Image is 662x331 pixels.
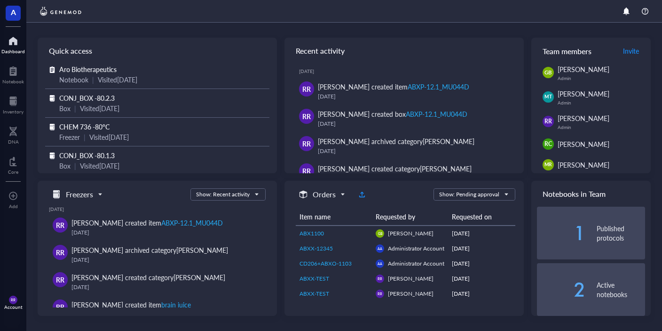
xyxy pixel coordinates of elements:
div: Account [4,304,23,310]
div: [DATE] [452,259,512,268]
span: [PERSON_NAME] [388,229,433,237]
span: RR [378,291,382,296]
span: Aro Biotherapeutics [59,65,117,74]
div: | [92,74,94,85]
div: Notebook [59,74,88,85]
div: [DATE] [71,283,258,292]
span: RR [378,276,382,281]
div: [DATE] [452,290,512,298]
div: [PERSON_NAME] created item [318,81,469,92]
div: ABXP-12.1_MU044D [406,109,467,119]
div: Show: Recent activity [196,190,250,199]
span: A [11,6,16,18]
span: AA [378,246,382,250]
span: ABXX-TEST [299,274,329,283]
div: Box [59,161,71,171]
a: RR[PERSON_NAME] created itemABXP-12.1_MU044D[DATE] [49,214,266,241]
span: [PERSON_NAME] [558,113,609,123]
span: MT [544,93,552,100]
a: Inventory [3,94,24,114]
div: ABXP-12.1_MU044D [161,218,223,227]
span: AA [378,261,382,266]
div: 1 [537,226,585,241]
a: ABX1100 [299,229,368,238]
div: Visited [DATE] [98,74,137,85]
img: genemod-logo [38,6,84,17]
div: [PERSON_NAME] created category [71,272,225,283]
span: [PERSON_NAME] [558,160,609,170]
span: ABXX-TEST [299,290,329,298]
span: RC [544,140,552,148]
div: [DATE] [299,68,516,74]
a: Notebook [2,64,24,84]
span: [PERSON_NAME] [558,65,609,74]
div: Show: Pending approval [439,190,499,199]
a: RR[PERSON_NAME] created itemABXP-12.1_MU044D[DATE] [292,78,516,105]
div: DNA [8,139,19,145]
span: CHEM 736 -80°C [59,122,110,131]
div: Visited [DATE] [89,132,129,142]
a: Dashboard [1,33,25,54]
button: Invite [623,43,639,58]
span: [PERSON_NAME] [558,139,609,149]
div: [DATE] [71,255,258,265]
span: GB [378,231,382,235]
h5: Orders [313,189,336,200]
div: Team members [531,38,651,64]
span: RR [544,117,552,126]
div: Admin [558,100,645,105]
div: | [84,132,86,142]
div: [DATE] [452,274,512,283]
a: ABXX-TEST [299,274,368,283]
div: Inventory [3,109,24,114]
div: [PERSON_NAME] archived category [71,245,228,255]
div: Quick access [38,38,277,64]
div: Freezer [59,132,80,142]
div: Add [9,203,18,209]
span: CONJ_BOX -80.2.3 [59,93,115,103]
span: CONJ_BOX -80.1.3 [59,151,115,160]
div: [PERSON_NAME] [176,245,228,255]
div: | [74,103,76,113]
span: [PERSON_NAME] [558,89,609,98]
div: [PERSON_NAME] created item [71,218,223,228]
div: Active notebooks [597,280,645,299]
span: CD206+ABXO-1103 [299,259,352,267]
div: Notebooks in Team [531,181,651,207]
span: [PERSON_NAME] [388,290,433,298]
span: GB [544,69,552,77]
a: ABXX-12345 [299,244,368,253]
div: Box [59,103,71,113]
div: [DATE] [452,229,512,238]
div: Visited [DATE] [80,103,119,113]
th: Item name [296,208,372,226]
span: RR [302,84,311,94]
span: ABXX-12345 [299,244,333,252]
div: Admin [558,124,645,130]
div: Dashboard [1,48,25,54]
h5: Freezers [66,189,93,200]
div: [DATE] [318,119,509,129]
span: RR [56,247,64,258]
div: [DATE] [452,244,512,253]
span: Administrator Account [388,259,444,267]
div: Admin [558,75,645,81]
div: | [74,161,76,171]
div: [DATE] [318,146,509,156]
div: Core [8,169,18,175]
a: CD206+ABXO-1103 [299,259,368,268]
a: Core [8,154,18,175]
span: RR [56,220,64,230]
div: [DATE] [49,206,266,212]
span: RR [11,298,15,302]
div: [DATE] [318,92,509,101]
div: [PERSON_NAME] archived category [318,136,474,146]
span: Invite [623,46,639,56]
div: Recent activity [284,38,524,64]
div: Published protocols [597,224,645,242]
div: ABXP-12.1_MU044D [408,82,469,91]
th: Requested by [372,208,448,226]
a: RR[PERSON_NAME] created boxABXP-12.1_MU044D[DATE] [292,105,516,132]
div: 2 [537,282,585,297]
